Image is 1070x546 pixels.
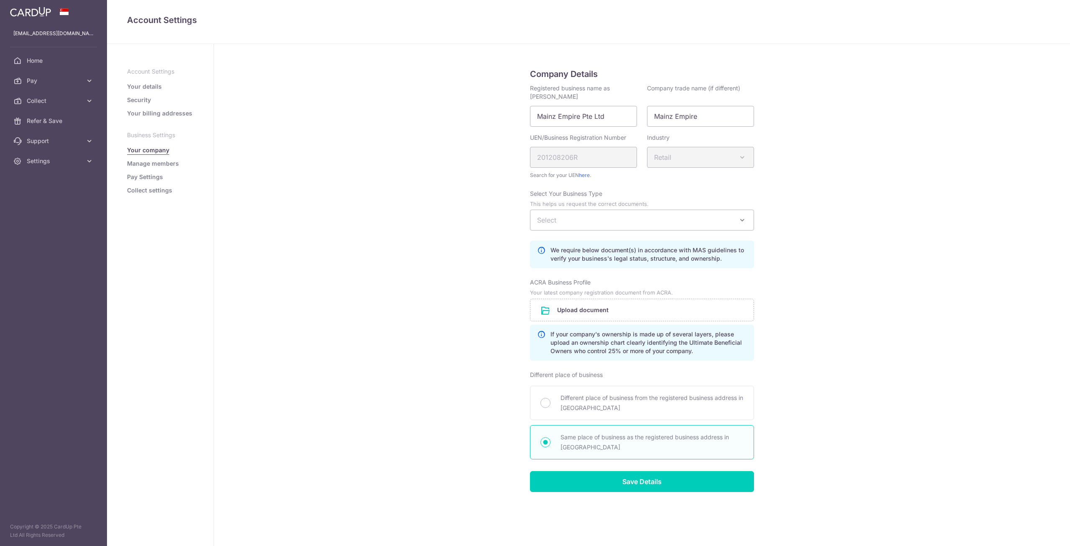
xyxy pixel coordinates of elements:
span: Refer & Save [27,117,82,125]
span: Pay [27,77,82,85]
a: Collect settings [127,186,172,195]
input: Save Details [530,471,754,492]
p: Account Settings [127,67,194,76]
span: Retail [647,147,754,167]
p: [EMAIL_ADDRESS][DOMAIN_NAME] [13,29,94,38]
label: Select Your Business Type [530,190,602,198]
label: Industry [647,133,670,142]
span: Home [27,56,82,65]
div: Upload document [530,299,754,321]
small: This helps us request the correct documents. [530,201,649,207]
h4: Account Settings [127,13,1050,27]
label: UEN/Business Registration Number [530,133,626,142]
iframe: Opens a widget where you can find more information [1016,521,1062,542]
a: Security [127,96,151,104]
a: Your details [127,82,162,91]
span: Support [27,137,82,145]
p: Business Settings [127,131,194,139]
p: If your company's ownership is made up of several layers, please upload an ownership chart clearl... [550,330,747,355]
label: Registered business name as [PERSON_NAME] [530,84,637,101]
span: Collect [27,97,82,105]
span: Same place of business as the registered business address in [GEOGRAPHIC_DATA] [560,432,744,452]
label: ACRA Business Profile [530,278,591,287]
span: Select [537,216,556,224]
span: Search for your UEN . [530,171,637,179]
img: CardUp [10,7,51,17]
a: Your billing addresses [127,109,192,118]
h5: Company Details [530,67,754,81]
a: here [579,172,590,178]
a: Pay Settings [127,173,163,181]
span: Settings [27,157,82,165]
label: Different place of business [530,371,603,379]
p: We require below document(s) in accordance with MAS guidelines to verify your business's legal st... [550,246,747,263]
a: Manage members [127,159,179,168]
small: Your latest company registration document from ACRA. [530,290,673,296]
a: Your company [127,146,169,154]
span: Retail [647,147,754,168]
label: Company trade name (if different) [647,84,740,92]
span: Different place of business from the registered business address in [GEOGRAPHIC_DATA] [560,393,744,413]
